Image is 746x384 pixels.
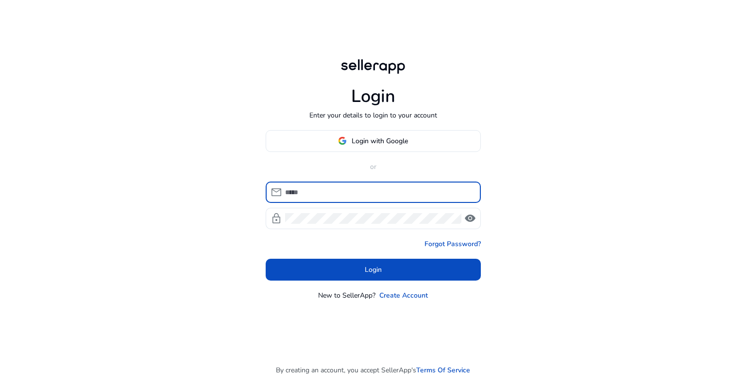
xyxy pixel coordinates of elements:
span: lock [271,213,282,224]
a: Forgot Password? [424,239,481,249]
span: mail [271,186,282,198]
p: Enter your details to login to your account [309,110,437,120]
img: google-logo.svg [338,136,347,145]
span: Login with Google [352,136,408,146]
h1: Login [351,86,395,107]
a: Terms Of Service [416,365,470,375]
p: New to SellerApp? [318,290,375,301]
span: visibility [464,213,476,224]
button: Login [266,259,481,281]
p: or [266,162,481,172]
button: Login with Google [266,130,481,152]
span: Login [365,265,382,275]
a: Create Account [379,290,428,301]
